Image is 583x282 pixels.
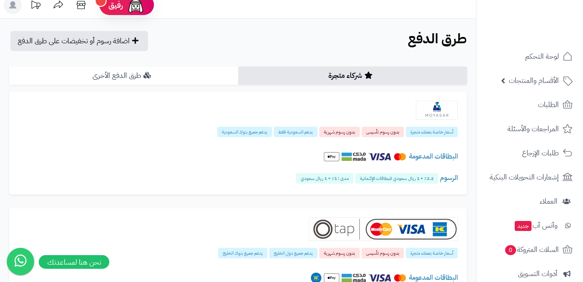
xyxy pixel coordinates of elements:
[515,221,532,231] span: جديد
[274,127,317,137] span: يدعم السعودية فقط
[309,217,458,241] img: Tap
[416,101,458,120] img: Moyasar
[238,67,467,85] a: شركاء متجرة
[406,127,458,137] span: أسعار خاصة بعملاء متجرة
[521,26,574,45] img: logo-2.png
[409,151,458,161] span: البطاقات المدعومة
[9,67,238,85] a: طرق الدفع الأخرى
[525,50,559,63] span: لوحة التحكم
[504,243,559,256] span: السلات المتروكة
[482,239,578,261] a: السلات المتروكة0
[319,248,360,258] span: بدون رسوم شهرية
[482,190,578,212] a: العملاء
[362,248,404,258] span: بدون رسوم تأسيس
[505,245,516,255] span: 0
[9,92,467,195] a: Moyasar أسعار خاصة بعملاء متجرة بدون رسوم تأسيس بدون رسوم شهرية يدعم السعودية فقط يدعم جميع بنوك ...
[507,123,559,135] span: المراجعات والأسئلة
[482,142,578,164] a: طلبات الإرجاع
[406,248,458,258] span: أسعار خاصة بعملاء متجرة
[482,215,578,236] a: وآتس آبجديد
[522,147,559,159] span: طلبات الإرجاع
[482,118,578,140] a: المراجعات والأسئلة
[218,248,267,258] span: يدعم جميع بنوك الخليج
[490,171,559,184] span: إشعارات التحويلات البنكية
[538,98,559,111] span: الطلبات
[269,248,317,258] span: يدعم جميع دول الخليج
[408,28,467,49] b: طرق الدفع
[362,127,404,137] span: بدون رسوم تأسيس
[355,173,438,184] span: 2.2٪ + 1 ريال سعودي للبطاقات الإئتمانية
[540,195,557,208] span: العملاء
[482,94,578,116] a: الطلبات
[514,219,557,232] span: وآتس آب
[482,166,578,188] a: إشعارات التحويلات البنكية
[10,31,148,51] a: اضافة رسوم أو تخفيضات على طرق الدفع
[217,127,272,137] span: يدعم جميع بنوك السعودية
[509,74,559,87] span: الأقسام والمنتجات
[440,173,458,183] span: الرسوم
[482,46,578,67] a: لوحة التحكم
[319,127,360,137] span: بدون رسوم شهرية
[296,173,353,184] span: مدى : 1٪ + 1 ريال سعودي
[518,267,557,280] span: أدوات التسويق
